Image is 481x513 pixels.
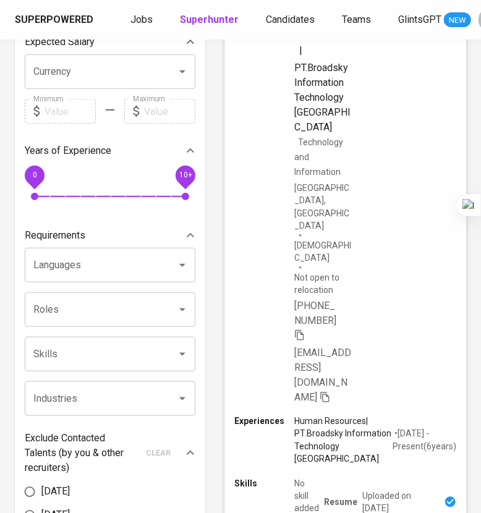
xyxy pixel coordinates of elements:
b: Superhunter [180,14,239,25]
p: Expected Salary [25,35,95,49]
a: Teams [342,12,373,28]
div: Expected Salary [25,30,195,54]
button: Open [174,346,191,363]
button: Open [174,390,191,407]
p: Skills [234,477,294,490]
span: 10+ [179,171,192,180]
span: [DEMOGRAPHIC_DATA] [294,239,351,264]
p: Requirements [25,228,85,243]
button: Open [174,63,191,80]
p: Experiences [234,415,294,427]
span: PT.Broadsky Information Technology [GEOGRAPHIC_DATA] [294,62,351,133]
p: Not open to relocation [294,271,351,296]
span: | [299,43,302,58]
a: Superhunter [180,12,241,28]
a: Candidates [266,12,317,28]
a: Superpowered [15,13,96,27]
div: Years of Experience [25,138,195,163]
div: Exclude Contacted Talents (by you & other recruiters)clear [25,431,195,475]
span: [EMAIL_ADDRESS][DOMAIN_NAME] [294,347,351,403]
div: Requirements [25,223,195,248]
a: Jobs [130,12,155,28]
span: Candidates [266,14,315,25]
span: [DATE] [41,485,70,499]
input: Value [45,99,96,124]
span: Teams [342,14,371,25]
p: • [DATE] - Present ( 6 years ) [393,428,456,452]
p: Resume [324,496,357,508]
p: Years of Experience [25,143,111,158]
button: Open [174,256,191,274]
div: [GEOGRAPHIC_DATA], [GEOGRAPHIC_DATA] [294,182,351,231]
input: Value [144,99,195,124]
span: [PHONE_NUMBER] [294,300,336,326]
button: Open [174,301,191,318]
p: Human Resources | PT.Broadsky Information Technology [GEOGRAPHIC_DATA] [294,415,393,464]
span: Technology and Information [294,137,343,177]
span: NEW [444,14,471,27]
a: GlintsGPT NEW [398,12,471,28]
span: GlintsGPT [398,14,441,25]
div: Superpowered [15,13,93,27]
p: Exclude Contacted Talents (by you & other recruiters) [25,431,138,475]
span: 0 [32,171,36,180]
span: Jobs [130,14,153,25]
